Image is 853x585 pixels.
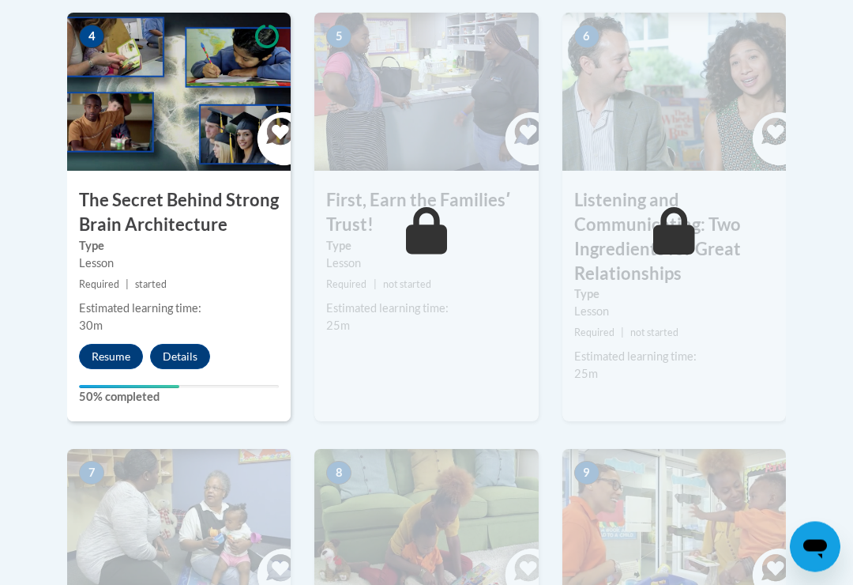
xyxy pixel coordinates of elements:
h3: First, Earn the Familiesʹ Trust! [314,189,538,238]
span: 25m [574,368,598,381]
h3: The Secret Behind Strong Brain Architecture [67,189,291,238]
span: | [621,327,624,339]
span: 6 [574,25,599,49]
label: 50% completed [79,389,279,406]
img: Course Image [67,13,291,172]
img: Course Image [314,13,538,172]
button: Details [150,345,210,370]
span: 5 [326,25,351,49]
div: Lesson [574,304,774,321]
span: started [135,279,167,291]
span: | [374,279,377,291]
span: 25m [326,319,350,333]
img: Course Image [562,13,786,172]
span: | [126,279,129,291]
span: 8 [326,462,351,485]
button: Resume [79,345,143,370]
span: Required [326,279,366,291]
div: Estimated learning time: [574,349,774,366]
span: 9 [574,462,599,485]
label: Type [574,286,774,304]
div: Estimated learning time: [79,300,279,318]
label: Type [79,238,279,255]
div: Estimated learning time: [326,300,526,318]
span: 7 [79,462,104,485]
span: 4 [79,25,104,49]
span: not started [383,279,431,291]
h3: Listening and Communicating: Two Ingredients for Great Relationships [562,189,786,286]
span: 30m [79,319,103,333]
div: Lesson [79,255,279,273]
div: Your progress [79,386,179,389]
span: Required [574,327,614,339]
iframe: Button to launch messaging window [790,522,840,572]
span: Required [79,279,119,291]
span: not started [630,327,678,339]
label: Type [326,238,526,255]
div: Lesson [326,255,526,273]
